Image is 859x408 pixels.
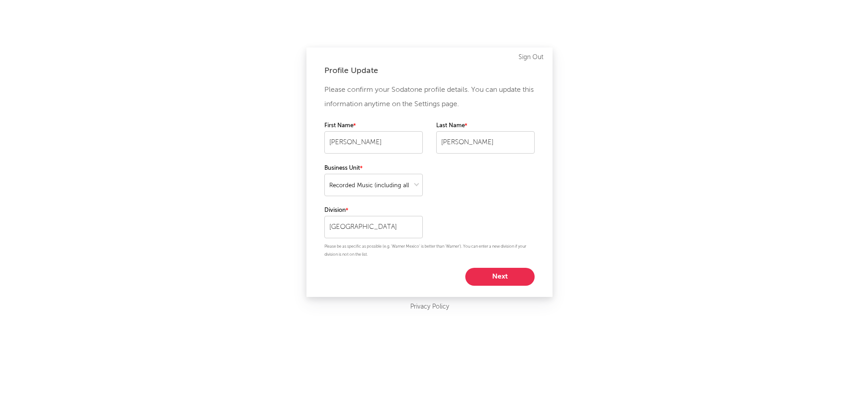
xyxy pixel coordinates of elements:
p: Please confirm your Sodatone profile details. You can update this information anytime on the Sett... [324,83,535,112]
p: Please be as specific as possible (e.g. 'Warner Mexico' is better than 'Warner'). You can enter a... [324,243,535,259]
input: Your last name [436,131,535,154]
a: Sign Out [519,52,544,63]
input: Your division [324,216,423,238]
label: Division [324,205,423,216]
div: Profile Update [324,65,535,76]
button: Next [465,268,535,286]
input: Your first name [324,131,423,154]
label: Business Unit [324,163,423,174]
a: Privacy Policy [410,301,449,313]
label: First Name [324,120,423,131]
label: Last Name [436,120,535,131]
